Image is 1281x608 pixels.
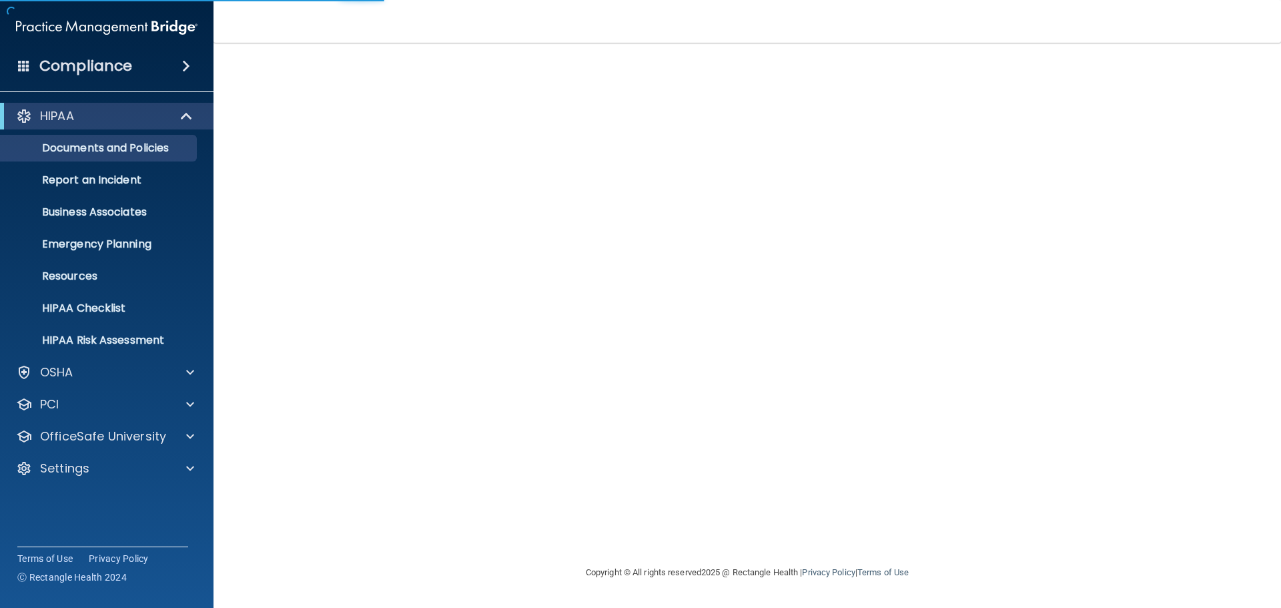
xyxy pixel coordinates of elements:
[40,108,74,124] p: HIPAA
[40,428,166,444] p: OfficeSafe University
[802,567,855,577] a: Privacy Policy
[16,461,194,477] a: Settings
[9,302,191,315] p: HIPAA Checklist
[9,206,191,219] p: Business Associates
[17,571,127,584] span: Ⓒ Rectangle Health 2024
[17,552,73,565] a: Terms of Use
[16,108,193,124] a: HIPAA
[9,334,191,347] p: HIPAA Risk Assessment
[9,270,191,283] p: Resources
[9,141,191,155] p: Documents and Policies
[9,174,191,187] p: Report an Incident
[89,552,149,565] a: Privacy Policy
[857,567,909,577] a: Terms of Use
[16,14,197,41] img: PMB logo
[16,364,194,380] a: OSHA
[40,396,59,412] p: PCI
[40,461,89,477] p: Settings
[16,396,194,412] a: PCI
[16,428,194,444] a: OfficeSafe University
[39,57,132,75] h4: Compliance
[9,238,191,251] p: Emergency Planning
[40,364,73,380] p: OSHA
[504,551,991,594] div: Copyright © All rights reserved 2025 @ Rectangle Health | |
